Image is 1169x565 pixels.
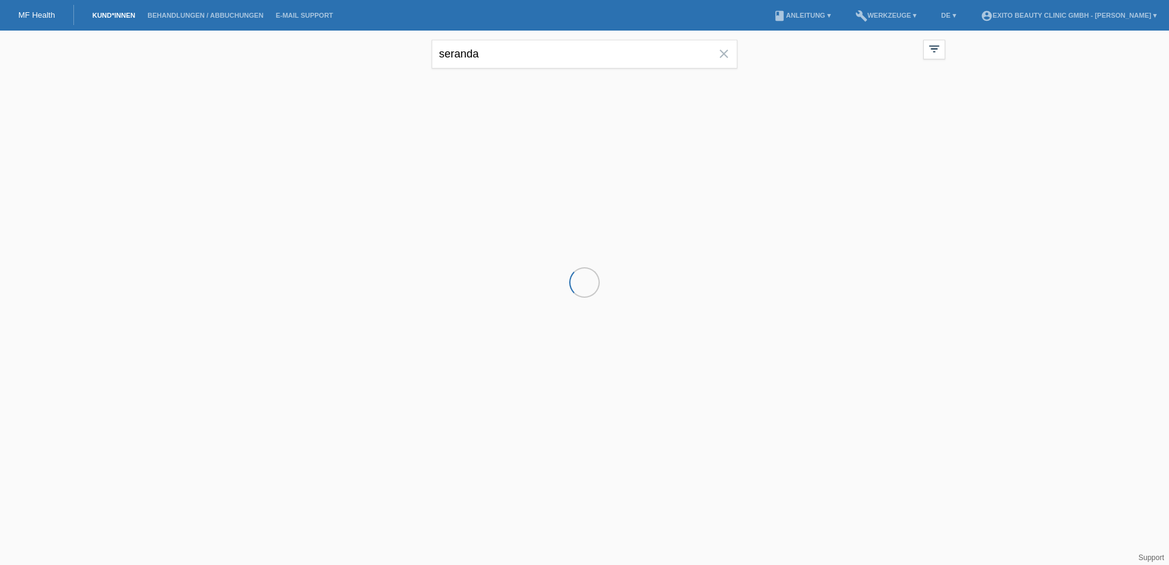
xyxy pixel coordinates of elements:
[717,46,731,61] i: close
[432,40,737,68] input: Suche...
[767,12,836,19] a: bookAnleitung ▾
[855,10,868,22] i: build
[975,12,1163,19] a: account_circleExito Beauty Clinic GmbH - [PERSON_NAME] ▾
[141,12,270,19] a: Behandlungen / Abbuchungen
[927,42,941,56] i: filter_list
[18,10,55,20] a: MF Health
[86,12,141,19] a: Kund*innen
[935,12,962,19] a: DE ▾
[270,12,339,19] a: E-Mail Support
[773,10,786,22] i: book
[1138,553,1164,562] a: Support
[849,12,923,19] a: buildWerkzeuge ▾
[981,10,993,22] i: account_circle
